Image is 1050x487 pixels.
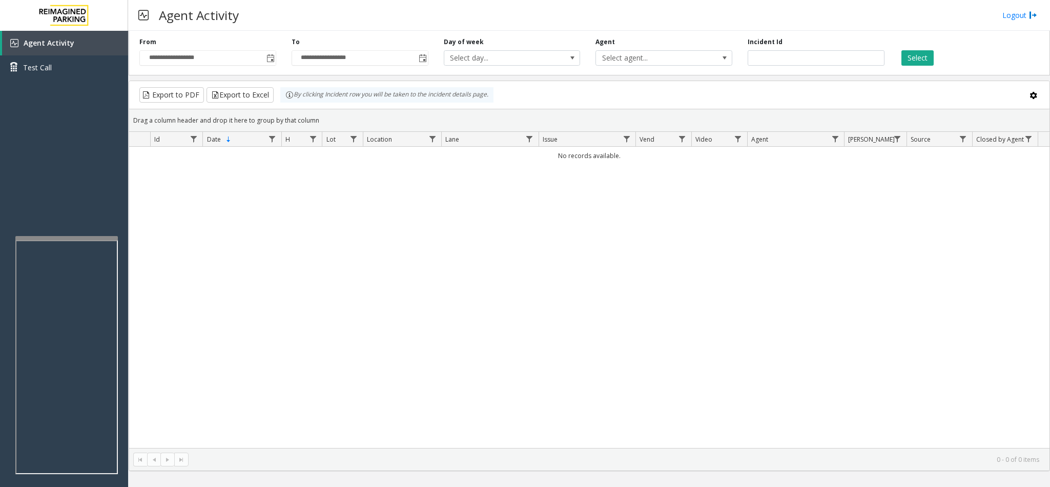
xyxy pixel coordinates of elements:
[976,135,1024,144] span: Closed by Agent
[675,132,689,146] a: Vend Filter Menu
[265,132,279,146] a: Date Filter Menu
[640,135,654,144] span: Vend
[154,135,160,144] span: Id
[139,37,156,47] label: From
[444,37,484,47] label: Day of week
[731,132,745,146] a: Video Filter Menu
[695,135,712,144] span: Video
[138,3,149,28] img: pageIcon
[444,51,553,65] span: Select day...
[195,455,1039,464] kendo-pager-info: 0 - 0 of 0 items
[10,39,18,47] img: 'icon'
[620,132,633,146] a: Issue Filter Menu
[23,62,52,73] span: Test Call
[280,87,493,103] div: By clicking Incident row you will be taken to the incident details page.
[956,132,970,146] a: Source Filter Menu
[129,132,1049,448] div: Data table
[911,135,931,144] span: Source
[2,31,128,55] a: Agent Activity
[425,132,439,146] a: Location Filter Menu
[596,51,705,65] span: Select agent...
[224,135,233,144] span: Sortable
[285,91,294,99] img: infoIcon.svg
[264,51,276,65] span: Toggle popup
[1002,10,1037,21] a: Logout
[1029,10,1037,21] img: logout
[543,135,558,144] span: Issue
[595,37,615,47] label: Agent
[748,37,783,47] label: Incident Id
[901,50,934,66] button: Select
[24,38,74,48] span: Agent Activity
[129,147,1049,165] td: No records available.
[891,132,904,146] a: Parker Filter Menu
[828,132,842,146] a: Agent Filter Menu
[326,135,336,144] span: Lot
[347,132,361,146] a: Lot Filter Menu
[445,135,459,144] span: Lane
[523,132,537,146] a: Lane Filter Menu
[207,87,274,103] button: Export to Excel
[285,135,290,144] span: H
[187,132,200,146] a: Id Filter Menu
[292,37,300,47] label: To
[129,111,1049,129] div: Drag a column header and drop it here to group by that column
[367,135,392,144] span: Location
[417,51,428,65] span: Toggle popup
[848,135,895,144] span: [PERSON_NAME]
[207,135,221,144] span: Date
[306,132,320,146] a: H Filter Menu
[139,87,204,103] button: Export to PDF
[154,3,244,28] h3: Agent Activity
[1022,132,1036,146] a: Closed by Agent Filter Menu
[751,135,768,144] span: Agent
